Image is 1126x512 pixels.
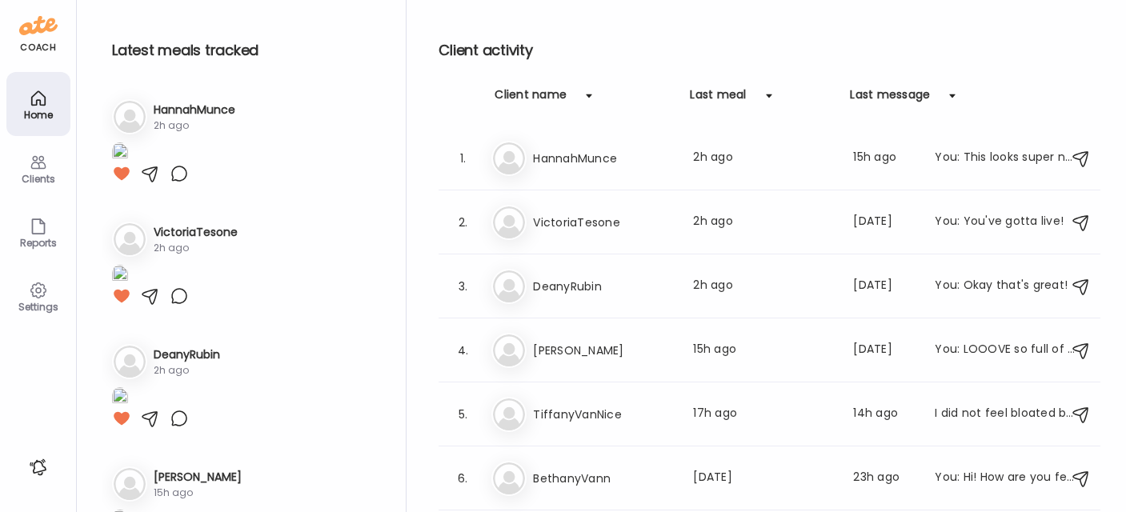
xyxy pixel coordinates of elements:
[154,102,235,118] h3: HannahMunce
[853,405,916,424] div: 14h ago
[853,277,916,296] div: [DATE]
[853,341,916,360] div: [DATE]
[935,341,1076,360] div: You: LOOOVE so full of nutrients!
[493,334,525,366] img: bg-avatar-default.svg
[114,468,146,500] img: bg-avatar-default.svg
[453,405,472,424] div: 5.
[453,149,472,168] div: 1.
[154,224,238,241] h3: VictoriaTesone
[19,13,58,38] img: ate
[114,223,146,255] img: bg-avatar-default.svg
[453,341,472,360] div: 4.
[114,346,146,378] img: bg-avatar-default.svg
[693,341,834,360] div: 15h ago
[935,277,1076,296] div: You: Okay that's great!
[533,149,674,168] h3: HannahMunce
[154,469,242,486] h3: [PERSON_NAME]
[693,277,834,296] div: 2h ago
[853,149,916,168] div: 15h ago
[10,302,67,312] div: Settings
[20,41,56,54] div: coach
[693,149,834,168] div: 2h ago
[154,346,220,363] h3: DeanyRubin
[533,277,674,296] h3: DeanyRubin
[112,142,128,164] img: images%2Fkfkzk6vGDOhEU9eo8aJJ3Lraes72%2Fw6uwzLfalierr9O0uAGX%2Fg7BmpXmlDqZ666R6Pcqa_1080
[935,469,1076,488] div: You: Hi! How are you feeling going into the weekend??
[114,101,146,133] img: bg-avatar-default.svg
[850,86,930,112] div: Last message
[112,38,380,62] h2: Latest meals tracked
[693,469,834,488] div: [DATE]
[154,241,238,255] div: 2h ago
[10,110,67,120] div: Home
[493,142,525,174] img: bg-avatar-default.svg
[439,38,1100,62] h2: Client activity
[493,270,525,302] img: bg-avatar-default.svg
[10,238,67,248] div: Reports
[690,86,746,112] div: Last meal
[112,387,128,409] img: images%2FT4hpSHujikNuuNlp83B0WiiAjC52%2FKS0DDS5aSR3PlahbuYd4%2FNz2dTvPROwqbniQjWScc_1080
[495,86,567,112] div: Client name
[693,213,834,232] div: 2h ago
[154,486,242,500] div: 15h ago
[154,363,220,378] div: 2h ago
[493,206,525,238] img: bg-avatar-default.svg
[453,469,472,488] div: 6.
[935,149,1076,168] div: You: This looks super nourishing, just what you need!!
[493,462,525,494] img: bg-avatar-default.svg
[112,265,128,286] img: images%2FmxiqlkSjOLc450HhRStDX6eBpyy2%2Fepor3HUSqh5JXTgS2WfU%2Fn0kA7bTJsjsZcAFkxbfV_1080
[453,277,472,296] div: 3.
[10,174,67,184] div: Clients
[533,341,674,360] h3: [PERSON_NAME]
[154,118,235,133] div: 2h ago
[853,213,916,232] div: [DATE]
[935,213,1076,232] div: You: You've gotta live!
[693,405,834,424] div: 17h ago
[533,405,674,424] h3: TiffanyVanNice
[453,213,472,232] div: 2.
[853,469,916,488] div: 23h ago
[935,405,1076,424] div: I did not feel bloated but I truly only ate a few bites. Couldn’t stomach more eggs. Haven’t gone...
[493,398,525,430] img: bg-avatar-default.svg
[533,213,674,232] h3: VictoriaTesone
[533,469,674,488] h3: BethanyVann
